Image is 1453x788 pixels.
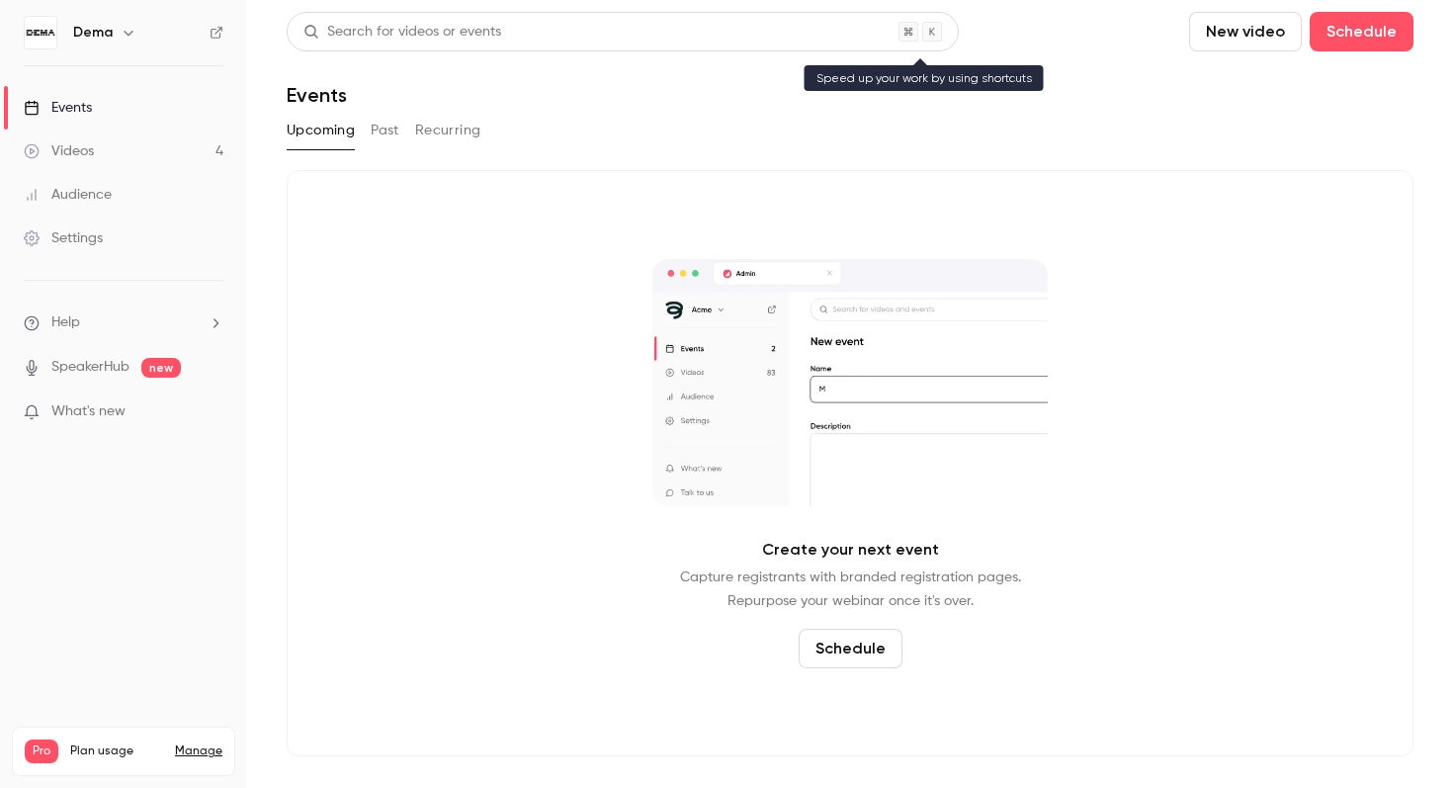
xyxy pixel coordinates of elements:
span: What's new [51,401,126,422]
button: Recurring [415,115,481,146]
button: Upcoming [287,115,355,146]
p: Capture registrants with branded registration pages. Repurpose your webinar once it's over. [680,566,1021,613]
button: Past [371,115,399,146]
a: SpeakerHub [51,357,129,378]
div: Videos [24,141,94,161]
button: Schedule [799,629,902,668]
button: New video [1189,12,1302,51]
span: Help [51,312,80,333]
img: Dema [25,17,56,48]
button: Schedule [1310,12,1413,51]
h6: Dema [73,23,113,43]
span: Pro [25,740,58,763]
div: Audience [24,185,112,205]
div: Search for videos or events [303,22,501,43]
h1: Events [287,83,347,107]
div: Settings [24,228,103,248]
p: Create your next event [762,538,939,562]
span: Plan usage [70,744,163,759]
div: Events [24,98,92,118]
li: help-dropdown-opener [24,312,223,333]
span: new [141,358,181,378]
a: Manage [175,744,222,759]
